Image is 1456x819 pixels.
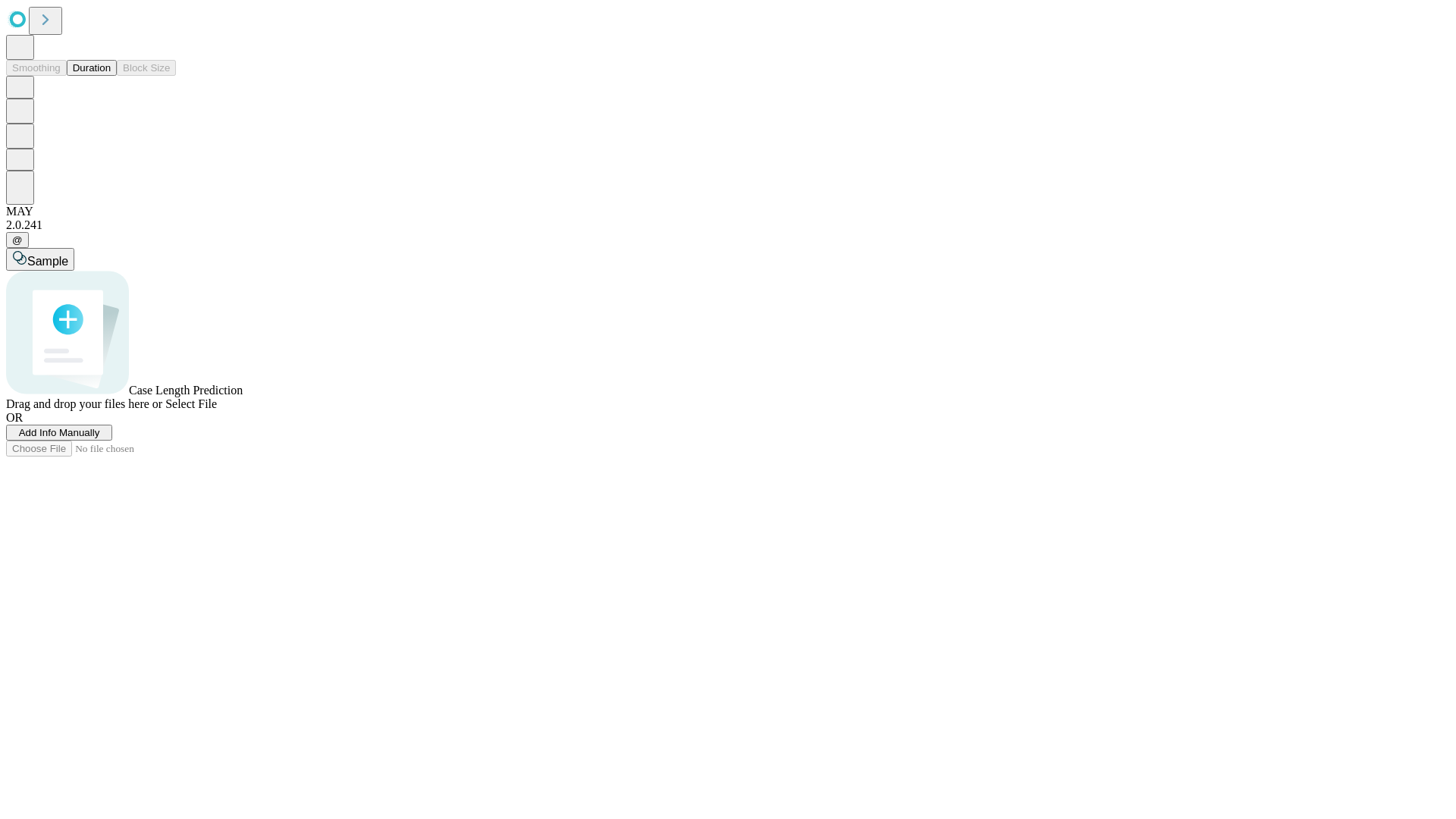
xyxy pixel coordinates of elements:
[6,425,112,441] button: Add Info Manually
[6,60,67,76] button: Smoothing
[6,248,74,271] button: Sample
[67,60,117,76] button: Duration
[6,397,162,410] span: Drag and drop your files here or
[12,234,23,246] span: @
[165,397,217,410] span: Select File
[6,205,1450,218] div: MAY
[27,255,68,268] span: Sample
[19,427,100,438] span: Add Info Manually
[117,60,176,76] button: Block Size
[6,218,1450,232] div: 2.0.241
[6,232,29,248] button: @
[129,384,243,397] span: Case Length Prediction
[6,411,23,424] span: OR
